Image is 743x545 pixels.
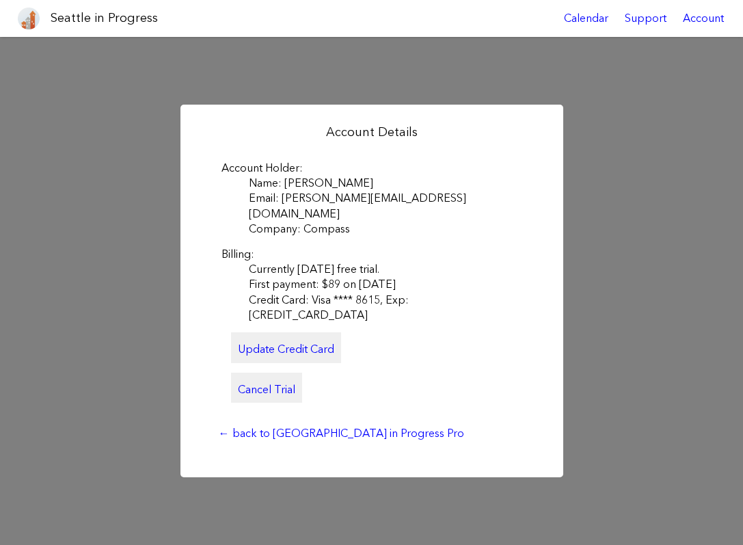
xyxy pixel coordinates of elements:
dd: Email: [PERSON_NAME][EMAIL_ADDRESS][DOMAIN_NAME] [249,191,522,222]
dd: First payment: $89 on [DATE] [249,277,522,292]
h1: Seattle in Progress [51,10,158,27]
dd: Company: Compass [249,222,522,237]
dt: Account Holder [221,161,522,176]
a: ← back to [GEOGRAPHIC_DATA] in Progress Pro [212,422,471,445]
h2: Account Details [212,124,532,141]
dd: Currently [DATE] free trial. [249,262,522,277]
img: favicon-96x96.png [18,8,40,29]
dd: Credit Card: Visa **** 8615, Exp: [CREDIT_CARD_DATA] [249,293,522,323]
dd: Name: [PERSON_NAME] [249,176,522,191]
a: Update Credit Card [231,332,341,362]
a: Cancel Trial [231,373,302,403]
dt: Billing [221,247,522,262]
